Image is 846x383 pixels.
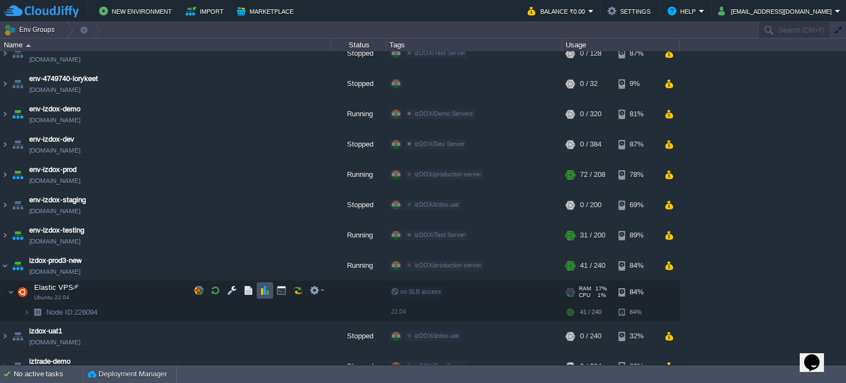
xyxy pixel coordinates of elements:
[595,285,607,292] span: 17%
[10,251,25,280] img: AMDAwAAAACH5BAEAAAAALAAAAAABAAEAAAICRAEAOw==
[23,304,30,321] img: AMDAwAAAACH5BAEAAAAALAAAAAABAAEAAAICRAEAOw==
[332,39,386,51] div: Status
[29,255,82,266] a: izdox-prod3-new
[4,22,58,37] button: Env Groups
[29,206,80,217] span: [DOMAIN_NAME]
[10,130,25,159] img: AMDAwAAAACH5BAEAAAAALAAAAAABAAEAAAICRAEAOw==
[10,160,25,190] img: AMDAwAAAACH5BAEAAAAALAAAAAABAAEAAAICRAEAOw==
[1,220,9,250] img: AMDAwAAAACH5BAEAAAAALAAAAAABAAEAAAICRAEAOw==
[619,251,654,280] div: 84%
[415,201,459,208] span: izDOX/izdox-uat
[88,369,167,380] button: Deployment Manager
[579,292,590,299] span: CPU
[29,84,80,95] span: [DOMAIN_NAME]
[1,39,9,68] img: AMDAwAAAACH5BAEAAAAALAAAAAABAAEAAAICRAEAOw==
[45,308,99,317] a: Node ID:226094
[387,39,562,51] div: Tags
[391,308,406,315] span: 22.04
[29,266,80,277] span: [DOMAIN_NAME]
[33,283,75,292] span: Elastic VPS
[331,160,386,190] div: Running
[580,352,601,381] div: 0 / 384
[580,130,601,159] div: 0 / 384
[10,321,25,351] img: AMDAwAAAACH5BAEAAAAALAAAAAABAAEAAAICRAEAOw==
[1,190,9,220] img: AMDAwAAAACH5BAEAAAAALAAAAAABAAEAAAICRAEAOw==
[15,281,30,303] img: AMDAwAAAACH5BAEAAAAALAAAAAABAAEAAAICRAEAOw==
[10,352,25,381] img: AMDAwAAAACH5BAEAAAAALAAAAAABAAEAAAICRAEAOw==
[580,190,601,220] div: 0 / 200
[415,171,481,177] span: izDOX/production server
[619,39,654,68] div: 87%
[29,134,74,145] a: env-izdox-dev
[1,99,9,129] img: AMDAwAAAACH5BAEAAAAALAAAAAABAAEAAAICRAEAOw==
[1,321,9,351] img: AMDAwAAAACH5BAEAAAAALAAAAAABAAEAAAICRAEAOw==
[415,332,459,339] span: izDOX/izdox-uat
[29,54,80,65] span: [DOMAIN_NAME]
[415,141,465,147] span: izDOX/Dev Server
[1,352,9,381] img: AMDAwAAAACH5BAEAAAAALAAAAAABAAEAAAICRAEAOw==
[10,69,25,99] img: AMDAwAAAACH5BAEAAAAALAAAAAABAAEAAAICRAEAOw==
[14,365,83,383] div: No active tasks
[1,130,9,159] img: AMDAwAAAACH5BAEAAAAALAAAAAABAAEAAAICRAEAOw==
[415,231,465,238] span: izDOX/Test Server
[1,251,9,280] img: AMDAwAAAACH5BAEAAAAALAAAAAABAAEAAAICRAEAOw==
[619,69,654,99] div: 9%
[29,195,86,206] a: env-izdox-staging
[580,321,601,351] div: 0 / 240
[619,130,654,159] div: 87%
[10,220,25,250] img: AMDAwAAAACH5BAEAAAAALAAAAAABAAEAAAICRAEAOw==
[800,339,835,372] iframe: chat widget
[29,115,80,126] span: [DOMAIN_NAME]
[29,326,62,337] span: izdox-uat1
[8,281,14,303] img: AMDAwAAAACH5BAEAAAAALAAAAAABAAEAAAICRAEAOw==
[29,356,70,367] a: iztrade-demo
[331,39,386,68] div: Stopped
[528,4,588,18] button: Balance ₹0.00
[580,304,601,321] div: 41 / 240
[331,99,386,129] div: Running
[29,104,80,115] span: env-izdox-demo
[619,190,654,220] div: 69%
[237,4,297,18] button: Marketplace
[4,4,79,18] img: CloudJiffy
[29,337,80,348] span: [DOMAIN_NAME]
[29,73,98,84] a: env-4749740-lorykeet
[563,39,679,51] div: Usage
[619,99,654,129] div: 81%
[99,4,175,18] button: New Environment
[30,304,45,321] img: AMDAwAAAACH5BAEAAAAALAAAAAABAAEAAAICRAEAOw==
[45,308,99,317] span: 226094
[29,236,80,247] span: [DOMAIN_NAME]
[619,281,654,303] div: 84%
[331,69,386,99] div: Stopped
[718,4,835,18] button: [EMAIL_ADDRESS][DOMAIN_NAME]
[331,251,386,280] div: Running
[580,69,598,99] div: 0 / 32
[579,285,591,292] span: RAM
[415,363,465,369] span: izDOX/Dev Server
[608,4,654,18] button: Settings
[46,308,74,316] span: Node ID:
[331,220,386,250] div: Running
[10,99,25,129] img: AMDAwAAAACH5BAEAAAAALAAAAAABAAEAAAICRAEAOw==
[580,160,605,190] div: 72 / 208
[595,292,606,299] span: 1%
[1,160,9,190] img: AMDAwAAAACH5BAEAAAAALAAAAAABAAEAAAICRAEAOw==
[580,39,601,68] div: 0 / 128
[619,220,654,250] div: 89%
[580,251,605,280] div: 41 / 240
[10,39,25,68] img: AMDAwAAAACH5BAEAAAAALAAAAAABAAEAAAICRAEAOw==
[26,44,31,47] img: AMDAwAAAACH5BAEAAAAALAAAAAABAAEAAAICRAEAOw==
[580,99,601,129] div: 0 / 320
[1,69,9,99] img: AMDAwAAAACH5BAEAAAAALAAAAAABAAEAAAICRAEAOw==
[619,321,654,351] div: 32%
[34,294,69,301] span: Ubuntu 22.04
[391,288,441,295] span: no SLB access
[415,50,465,56] span: izDOX/Test Server
[1,39,330,51] div: Name
[580,220,605,250] div: 31 / 200
[10,190,25,220] img: AMDAwAAAACH5BAEAAAAALAAAAAABAAEAAAICRAEAOw==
